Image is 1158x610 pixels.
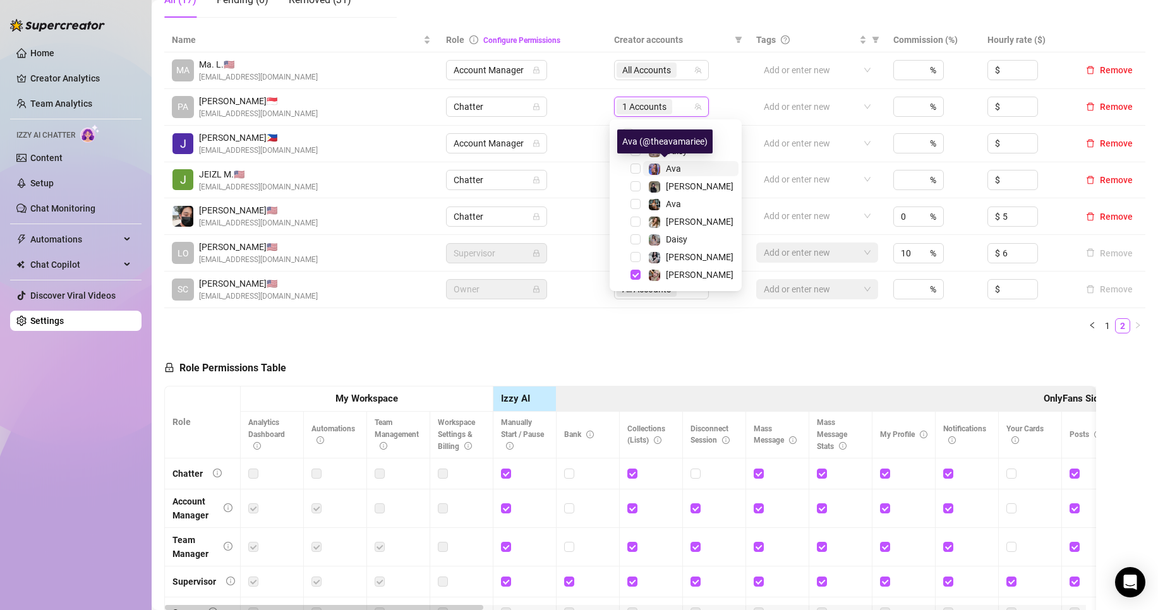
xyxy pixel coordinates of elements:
img: john kenneth santillan [172,206,193,227]
span: Ava [666,199,681,209]
button: Remove [1081,63,1138,78]
span: Ma. L. 🇺🇸 [199,57,318,71]
span: [PERSON_NAME] 🇵🇭 [199,131,318,145]
img: Chat Copilot [16,260,25,269]
img: AI Chatter [80,124,100,143]
span: question-circle [781,35,790,44]
span: [EMAIL_ADDRESS][DOMAIN_NAME] [199,181,318,193]
img: Anna [649,181,660,193]
span: filter [869,30,882,49]
button: Remove [1081,172,1138,188]
span: team [694,66,702,74]
span: info-circle [654,436,661,444]
button: right [1130,318,1145,333]
img: Daisy [649,234,660,246]
strong: Izzy AI [501,393,530,404]
strong: My Workspace [335,393,398,404]
a: Home [30,48,54,58]
span: Mass Message Stats [817,418,847,451]
span: Team Management [375,418,419,451]
span: Chatter [454,97,540,116]
span: MA [176,63,190,77]
span: lock [533,213,540,220]
span: Account Manager [454,61,540,80]
span: 1 Accounts [622,100,666,114]
a: Content [30,153,63,163]
div: Team Manager [172,533,214,561]
span: Select all [633,126,677,140]
span: info-circle [722,436,730,444]
span: info-circle [948,436,956,444]
span: Chat Copilot [30,254,120,275]
a: Chat Monitoring [30,203,95,213]
button: Remove [1081,282,1138,297]
span: filter [735,36,742,44]
a: Creator Analytics [30,68,131,88]
div: Ava (@theavamariee) [617,129,713,153]
button: Remove [1081,209,1138,224]
span: Disconnect Session [691,424,730,445]
img: Ava [649,199,660,210]
a: Team Analytics [30,99,92,109]
span: [PERSON_NAME] 🇸🇬 [199,94,318,108]
span: left [1089,321,1096,329]
span: info-circle [224,503,232,512]
span: info-circle [253,442,261,450]
span: [EMAIL_ADDRESS][DOMAIN_NAME] [199,254,318,266]
span: Select tree node [630,270,641,280]
span: filter [732,30,745,49]
div: Supervisor [172,575,216,589]
span: info-circle [464,442,472,450]
span: Remove [1100,65,1133,75]
span: [PERSON_NAME] [666,252,733,262]
span: [EMAIL_ADDRESS][DOMAIN_NAME] [199,290,318,302]
span: Bank [564,430,594,439]
li: 2 [1115,318,1130,333]
a: Discover Viral Videos [30,290,116,301]
span: Account Manager [454,134,540,153]
span: Name [172,33,421,47]
span: lock [533,249,540,257]
span: Remove [1100,175,1133,185]
span: info-circle [226,577,235,585]
span: info-circle [1094,431,1102,438]
span: delete [1086,102,1095,111]
th: Role [165,386,241,458]
span: info-circle [839,442,847,450]
span: Collections (Lists) [627,424,665,445]
span: Creator accounts [614,33,730,47]
a: Setup [30,178,54,188]
div: Open Intercom Messenger [1115,567,1145,597]
span: Remove [1100,138,1133,148]
span: [EMAIL_ADDRESS][DOMAIN_NAME] [199,217,318,229]
span: [PERSON_NAME] 🇺🇸 [199,277,318,290]
span: filter [872,36,879,44]
span: [EMAIL_ADDRESS][DOMAIN_NAME] [199,145,318,157]
span: [EMAIL_ADDRESS][DOMAIN_NAME] [199,71,318,83]
img: JEIZL MALLARI [172,169,193,190]
span: [PERSON_NAME] [666,181,733,191]
span: lock [164,362,174,373]
span: Chatter [454,170,540,189]
span: PA [178,100,188,114]
span: lock [533,103,540,111]
span: Chatter [454,207,540,226]
span: Notifications [943,424,986,445]
span: info-circle [586,431,594,438]
span: lock [533,176,540,184]
span: My Profile [880,430,927,439]
span: Ava [666,164,681,174]
a: 1 [1101,319,1114,333]
span: Supervisor [454,244,540,263]
span: Analytics Dashboard [248,418,285,451]
span: Select tree node [630,199,641,209]
span: lock [533,66,540,74]
th: Commission (%) [886,28,979,52]
span: Select tree node [630,234,641,244]
div: Account Manager [172,494,214,522]
span: info-circle [789,436,797,444]
span: [EMAIL_ADDRESS][DOMAIN_NAME] [199,108,318,120]
span: info-circle [317,436,324,444]
span: Owner [454,280,540,299]
span: Remove [1100,212,1133,222]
